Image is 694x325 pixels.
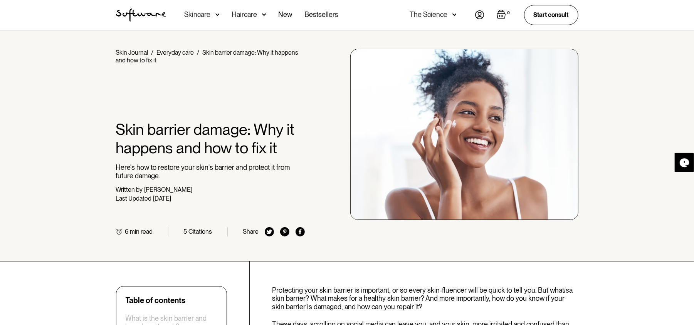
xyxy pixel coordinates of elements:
[116,163,305,180] p: Here's how to restore your skin's barrier and protect it from future damage.
[280,227,289,236] img: pinterest icon
[125,228,129,235] div: 6
[157,49,194,56] a: Everyday care
[272,286,578,311] p: Protecting your skin barrier is important, or so every skin-fluencer will be quick to tell you. B...
[265,227,274,236] img: twitter icon
[232,11,257,18] div: Haircare
[116,49,299,64] div: Skin barrier damage: Why it happens and how to fix it
[116,49,148,56] a: Skin Journal
[215,11,220,18] img: arrow down
[116,120,305,157] h1: Skin barrier damage: Why it happens and how to fix it
[183,228,187,235] div: 5
[410,11,448,18] div: The Science
[151,49,154,56] div: /
[116,186,143,193] div: Written by
[153,195,171,202] div: [DATE]
[116,8,166,22] a: home
[126,296,186,305] div: Table of contents
[185,11,211,18] div: Skincare
[262,11,266,18] img: arrow down
[243,228,259,235] div: Share
[506,10,512,17] div: 0
[130,228,153,235] div: min read
[296,227,305,236] img: facebook icon
[197,49,200,56] div: /
[497,10,512,20] a: Open empty cart
[116,195,152,202] div: Last Updated
[145,186,193,193] div: [PERSON_NAME]
[452,11,457,18] img: arrow down
[524,5,578,25] a: Start consult
[188,228,212,235] div: Citations
[116,8,166,22] img: Software Logo
[564,286,569,294] em: is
